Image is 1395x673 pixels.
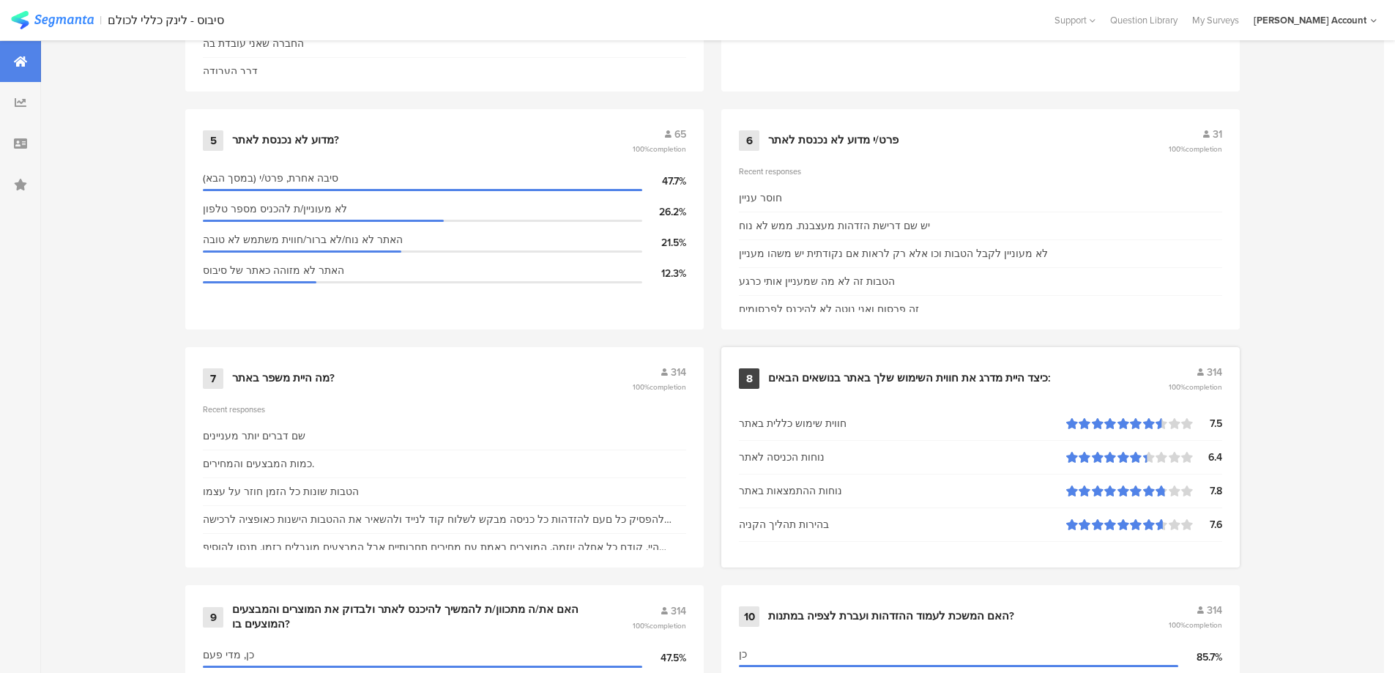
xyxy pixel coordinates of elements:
span: 100% [1169,382,1222,393]
div: החברה שאני עובדת בה [203,36,304,51]
span: סיבה אחרת, פרט/י (במסך הבא) [203,171,338,186]
span: 100% [1169,620,1222,631]
div: [PERSON_NAME] Account [1254,13,1366,27]
div: נוחות הכניסה לאתר [739,450,1066,465]
div: חוסר עניין [739,190,782,206]
div: 10 [739,606,759,627]
div: כמות המבצעים והמחירים. [203,456,314,472]
div: 9 [203,607,223,628]
div: 85.7% [1178,650,1222,665]
div: פרט/י מדוע לא נכנסת לאתר [768,133,899,148]
div: 7.6 [1193,517,1222,532]
div: 7 [203,368,223,389]
span: completion [650,620,686,631]
div: 5 [203,130,223,151]
div: 26.2% [642,204,686,220]
div: 6 [739,130,759,151]
div: הטבות זה לא מה שמעניין אותי כרגע [739,274,895,289]
div: 6.4 [1193,450,1222,465]
span: 314 [671,365,686,380]
div: להפסיק כל םעם להזדהות כל כניסה מבקש לשלוח קוד לנייד ולהשאיר את ההטבות הישנות כאופציה לרכישה למשל ... [203,512,686,527]
div: 7.5 [1193,416,1222,431]
div: Support [1054,9,1095,31]
div: מדוע לא נכנסת לאתר? [232,133,339,148]
div: 47.7% [642,174,686,189]
div: הטבות שונות כל הזמן חוזר על עצמו [203,484,359,499]
div: היי, קודם כל אחלה יוזמה. המוצרים באמת עם מחירים תחרותיים אבל המבצעים מוגבלים בזמן. תנסו להוסיף מו... [203,540,686,555]
span: completion [650,144,686,155]
span: האתר לא מזוהה כאתר של סיבוס [203,263,344,278]
a: Question Library [1103,13,1185,27]
div: סיבוס - לינק כללי לכולם [108,13,224,27]
div: יש שם דרישת הזדהות מעצבנת. ממש לא נוח [739,218,930,234]
div: זה פרסום ואני נוטה לא להיכנס לפרסומים [739,302,919,317]
div: לא מעוניין לקבל הטבות וכו אלא רק לראות אם נקודתית יש משהו מעניין [739,246,1048,261]
span: 314 [671,603,686,619]
span: כן, מדי פעם [203,647,254,663]
span: completion [1186,382,1222,393]
div: נוחות ההתמצאות באתר [739,483,1066,499]
div: 8 [739,368,759,389]
span: 314 [1207,365,1222,380]
div: 21.5% [642,235,686,250]
span: 31 [1213,127,1222,142]
span: 314 [1207,603,1222,618]
span: לא מעוניין/ת להכניס מספר טלפון [203,201,347,217]
div: האם את/ה מתכוון/ת להמשיך להיכנס לאתר ולבדוק את המוצרים והמבצעים המוצעים בו? [232,603,597,631]
div: חווית שימוש כללית באתר [739,416,1066,431]
div: האם המשכת לעמוד ההזדהות ועברת לצפיה במתנות? [768,609,1014,624]
span: כן [739,647,747,662]
div: 12.3% [642,266,686,281]
span: completion [1186,144,1222,155]
div: בהירות תהליך הקניה [739,517,1066,532]
div: Recent responses [203,404,686,415]
span: completion [1186,620,1222,631]
div: 7.8 [1193,483,1222,499]
span: 100% [633,382,686,393]
div: 47.5% [642,650,686,666]
span: האתר לא נוח/לא ברור/חווית משתמש לא טובה [203,232,403,248]
img: segmanta logo [11,11,94,29]
span: 100% [1169,144,1222,155]
a: My Surveys [1185,13,1246,27]
div: דרך העבודה [203,64,258,79]
div: שם דברים יותר מעניינים [203,428,305,444]
div: | [100,12,102,29]
div: Recent responses [739,166,1222,177]
span: 65 [674,127,686,142]
div: מה היית משפר באתר? [232,371,335,386]
span: 100% [633,144,686,155]
div: כיצד היית מדרג את חווית השימוש שלך באתר בנושאים הבאים: [768,371,1051,386]
span: completion [650,382,686,393]
span: 100% [633,620,686,631]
